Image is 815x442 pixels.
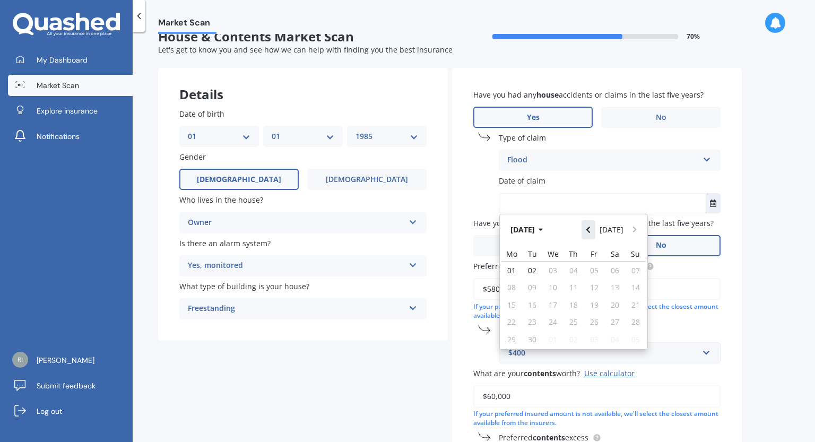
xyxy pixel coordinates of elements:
span: Log out [37,406,62,417]
span: Market Scan [158,18,216,32]
span: 01 [507,265,516,275]
span: Is there an alarm system? [179,238,271,248]
span: Type of claim [499,133,546,143]
span: House & Contents Market Scan [158,29,450,45]
span: No [656,113,666,122]
a: Market Scan [8,75,133,96]
input: Enter amount [473,278,721,300]
span: 70 % [687,33,700,40]
div: Sa [604,247,625,262]
span: Market Scan [37,80,79,91]
div: Th [563,247,584,262]
b: house [536,90,559,100]
a: Submit feedback [8,375,133,396]
span: Explore insurance [37,106,98,116]
b: contents [524,368,556,378]
span: 02 [528,265,536,275]
div: Use calculator [584,368,635,378]
div: 01/09/2025 [501,262,522,279]
span: [DEMOGRAPHIC_DATA] [326,175,408,184]
div: If your preferred insured amount is not available, we'll select the closest amount available from... [473,410,721,428]
input: Enter amount [473,385,721,408]
span: Date of claim [499,176,545,186]
span: No [656,241,666,250]
span: [DEMOGRAPHIC_DATA] [197,175,281,184]
button: Select date [706,194,720,213]
div: Flood [507,154,698,167]
button: [DATE] [506,220,551,239]
span: [PERSON_NAME] [37,355,94,366]
a: My Dashboard [8,49,133,71]
button: [DATE] [595,220,628,239]
a: [PERSON_NAME] [8,350,133,371]
button: Navigate back [582,220,595,239]
span: Preferred insured amount [473,261,587,271]
span: Gender [179,152,206,162]
img: a61ce8657424fc5b0d669d6407175629 [12,352,28,368]
div: Owner [188,216,404,229]
div: [DATE] [500,245,647,349]
div: Mo [501,247,522,262]
span: My Dashboard [37,55,88,65]
div: Fr [584,247,604,262]
span: Who lives in the house? [179,195,263,205]
div: Yes, monitored [188,259,404,272]
span: Notifications [37,131,80,142]
a: Notifications [8,126,133,147]
div: We [543,247,563,262]
div: Su [625,247,646,262]
div: Freestanding [188,302,404,315]
span: Date of birth [179,109,224,119]
span: Let's get to know you and see how we can help with finding you the best insurance [158,45,453,55]
span: Submit feedback [37,380,96,391]
div: Details [158,68,448,100]
a: Explore insurance [8,100,133,122]
span: What are your worth? [473,368,580,378]
div: 02/09/2025 [522,262,543,279]
span: What type of building is your house? [179,281,309,291]
span: Yes [527,113,540,122]
div: If your preferred insured amount is not available, we'll select the closest amount available from... [473,302,721,320]
span: Have you had any accidents or claims in the last five years? [473,90,704,100]
div: Tu [522,247,543,262]
span: Have you had any accidents or claims in the last five years? [473,218,714,228]
a: Log out [8,401,133,422]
